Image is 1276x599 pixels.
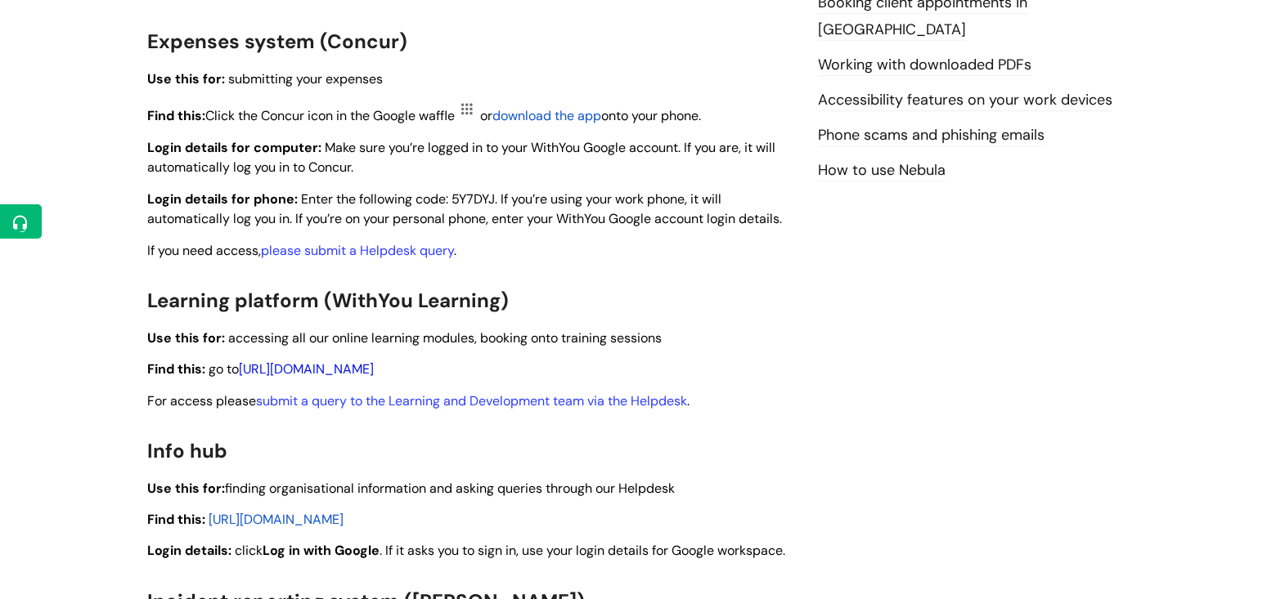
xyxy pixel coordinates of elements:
[147,480,225,497] strong: Use this for:
[147,29,407,54] span: Expenses system (Concur)
[147,329,225,346] strong: Use this for:
[147,70,225,87] strong: Use this for:
[263,542,380,559] span: Log in with Google
[818,125,1045,146] a: Phone scams and phishing emails
[147,392,690,409] span: For access please .
[147,107,205,124] strong: Find this:
[147,139,321,156] strong: Login details for computer:
[147,139,775,177] span: Make sure you’re logged in to your WithYou Google account. If you are, it will automatically log ...
[492,105,601,125] a: download the app
[209,511,344,528] span: [URL][DOMAIN_NAME]
[455,100,480,120] img: U-K43obGHpi1VVfMGn_t3WOBtLcsJQEazQ.png
[380,542,785,559] span: . If it asks you to sign in, use your login details for Google workspace.
[818,160,946,181] a: How to use Nebula
[818,55,1031,76] a: Working with downloaded PDFs
[147,360,205,378] strong: Find this:
[256,392,687,409] a: submit a query to the Learning and Development team via the Helpdesk
[492,107,601,124] span: download the app
[147,190,298,208] strong: Login details for phone:
[235,542,263,559] span: click
[209,509,344,529] a: [URL][DOMAIN_NAME]
[147,288,509,313] span: Learning platform (WithYou Learning)
[228,70,383,87] span: submitting your expenses
[205,107,455,124] span: Click the Concur icon in the Google waffle
[147,190,782,228] span: Enter the following code: 5Y7DYJ. If you’re using your work phone, it will automatically log you ...
[601,107,701,124] span: onto your phone.
[818,90,1112,111] a: Accessibility features on your work devices
[147,542,231,559] strong: Login details:
[480,107,492,124] span: or
[147,438,227,463] span: Info hub
[209,360,374,378] span: go to
[261,242,454,259] a: please submit a Helpdesk query
[228,329,662,346] span: accessing all our online learning modules, booking onto training sessions
[239,360,374,378] a: [URL][DOMAIN_NAME]
[147,511,205,528] strong: Find this:
[147,242,456,259] span: If you need access, .
[225,480,675,497] span: finding organisational information and asking queries through our Helpdesk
